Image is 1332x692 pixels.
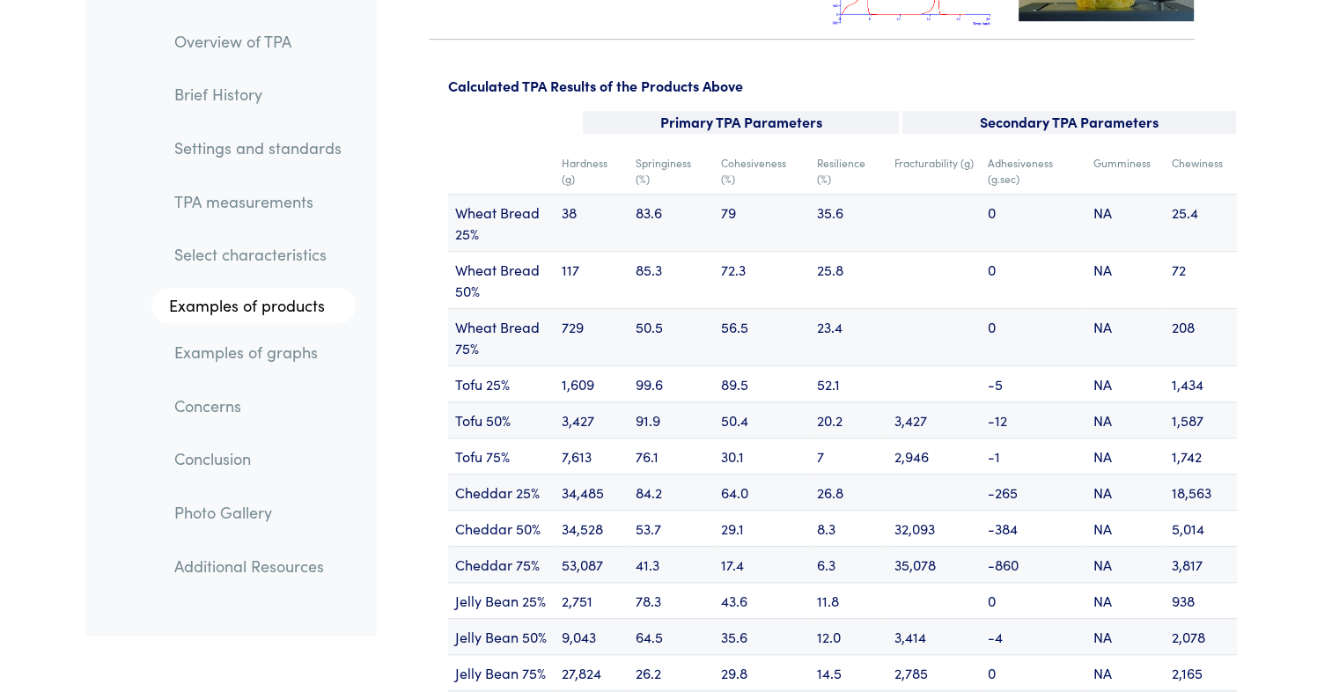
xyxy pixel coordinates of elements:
[887,618,981,654] td: 3,414
[887,654,981,690] td: 2,785
[810,510,887,546] td: 8.3
[629,510,714,546] td: 53.7
[1165,365,1237,401] td: 1,434
[160,235,356,276] a: Select characteristics
[1165,618,1237,654] td: 2,078
[555,365,629,401] td: 1,609
[981,582,1085,618] td: 0
[629,654,714,690] td: 26.2
[810,148,887,195] td: Resilience (%)
[810,438,887,474] td: 7
[810,308,887,365] td: 23.4
[810,194,887,251] td: 35.6
[1085,438,1164,474] td: NA
[1165,582,1237,618] td: 938
[1165,148,1237,195] td: Chewiness
[555,510,629,546] td: 34,528
[714,365,810,401] td: 89.5
[555,474,629,510] td: 34,485
[714,582,810,618] td: 43.6
[160,21,356,62] a: Overview of TPA
[810,401,887,438] td: 20.2
[555,308,629,365] td: 729
[1085,582,1164,618] td: NA
[887,438,981,474] td: 2,946
[555,194,629,251] td: 38
[1165,438,1237,474] td: 1,742
[160,386,356,426] a: Concerns
[810,251,887,308] td: 25.8
[714,618,810,654] td: 35.6
[448,654,555,690] td: Jelly Bean 75%
[555,148,629,195] td: Hardness (g)
[1165,308,1237,365] td: 208
[1085,148,1164,195] td: Gumminess
[629,194,714,251] td: 83.6
[1165,251,1237,308] td: 72
[448,194,555,251] td: Wheat Bread 25%
[1085,546,1164,582] td: NA
[714,401,810,438] td: 50.4
[1085,194,1164,251] td: NA
[810,546,887,582] td: 6.3
[1165,194,1237,251] td: 25.4
[629,148,714,195] td: Springiness (%)
[714,148,810,195] td: Cohesiveness (%)
[448,546,555,582] td: Cheddar 75%
[1165,654,1237,690] td: 2,165
[1085,510,1164,546] td: NA
[981,401,1085,438] td: -12
[981,308,1085,365] td: 0
[160,439,356,480] a: Conclusion
[810,582,887,618] td: 11.8
[448,365,555,401] td: Tofu 25%
[887,401,981,438] td: 3,427
[887,148,981,195] td: Fracturability (g)
[981,251,1085,308] td: 0
[555,618,629,654] td: 9,043
[714,308,810,365] td: 56.5
[810,618,887,654] td: 12.0
[902,111,1236,134] p: Secondary TPA Parameters
[981,510,1085,546] td: -384
[714,438,810,474] td: 30.1
[629,308,714,365] td: 50.5
[981,618,1085,654] td: -4
[448,474,555,510] td: Cheddar 25%
[448,75,1237,98] p: Calculated TPA Results of the Products Above
[629,582,714,618] td: 78.3
[981,148,1085,195] td: Adhesiveness (g.sec)
[160,75,356,115] a: Brief History
[160,546,356,586] a: Additional Resources
[555,251,629,308] td: 117
[629,251,714,308] td: 85.3
[1085,308,1164,365] td: NA
[981,194,1085,251] td: 0
[810,654,887,690] td: 14.5
[810,474,887,510] td: 26.8
[714,251,810,308] td: 72.3
[555,438,629,474] td: 7,613
[629,401,714,438] td: 91.9
[714,474,810,510] td: 64.0
[448,308,555,365] td: Wheat Bread 75%
[1165,546,1237,582] td: 3,817
[555,582,629,618] td: 2,751
[448,618,555,654] td: Jelly Bean 50%
[981,654,1085,690] td: 0
[629,618,714,654] td: 64.5
[160,492,356,533] a: Photo Gallery
[629,474,714,510] td: 84.2
[887,546,981,582] td: 35,078
[160,181,356,222] a: TPA measurements
[1085,654,1164,690] td: NA
[1165,401,1237,438] td: 1,587
[629,438,714,474] td: 76.1
[810,365,887,401] td: 52.1
[448,438,555,474] td: Tofu 75%
[583,111,899,134] p: Primary TPA Parameters
[1165,474,1237,510] td: 18,563
[629,546,714,582] td: 41.3
[448,510,555,546] td: Cheddar 50%
[160,332,356,372] a: Examples of graphs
